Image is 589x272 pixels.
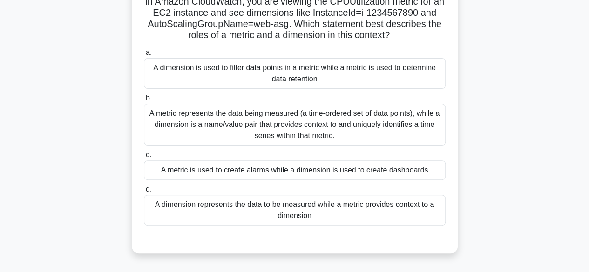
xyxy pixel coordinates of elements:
[146,151,151,159] span: c.
[146,48,152,56] span: a.
[144,58,446,89] div: A dimension is used to filter data points in a metric while a metric is used to determine data re...
[146,185,152,193] span: d.
[146,94,152,102] span: b.
[144,104,446,146] div: A metric represents the data being measured (a time-ordered set of data points), while a dimensio...
[144,195,446,226] div: A dimension represents the data to be measured while a metric provides context to a dimension
[144,160,446,180] div: A metric is used to create alarms while a dimension is used to create dashboards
